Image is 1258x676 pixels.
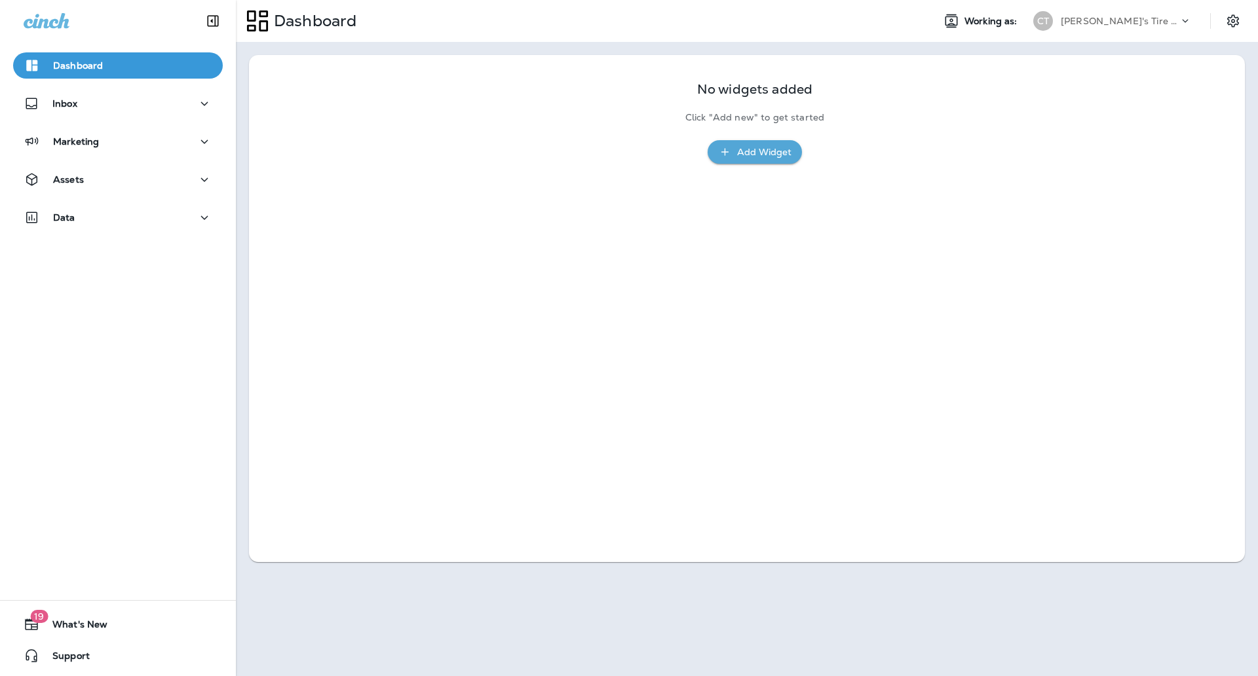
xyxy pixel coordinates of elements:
[52,98,77,109] p: Inbox
[13,204,223,231] button: Data
[39,619,107,635] span: What's New
[964,16,1020,27] span: Working as:
[39,650,90,666] span: Support
[685,112,824,123] p: Click "Add new" to get started
[53,212,75,223] p: Data
[13,643,223,669] button: Support
[13,166,223,193] button: Assets
[53,174,84,185] p: Assets
[737,144,791,160] div: Add Widget
[13,128,223,155] button: Marketing
[53,136,99,147] p: Marketing
[1061,16,1179,26] p: [PERSON_NAME]'s Tire & Auto
[53,60,103,71] p: Dashboard
[697,84,812,95] p: No widgets added
[13,90,223,117] button: Inbox
[269,11,356,31] p: Dashboard
[1033,11,1053,31] div: CT
[1221,9,1245,33] button: Settings
[13,611,223,637] button: 19What's New
[195,8,231,34] button: Collapse Sidebar
[30,610,48,623] span: 19
[708,140,802,164] button: Add Widget
[13,52,223,79] button: Dashboard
